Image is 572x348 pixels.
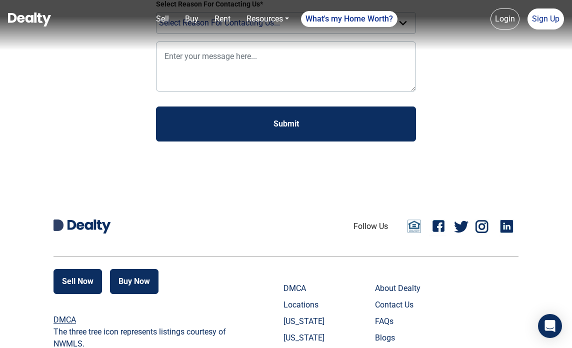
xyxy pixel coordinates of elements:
[527,8,564,29] a: Sign Up
[53,219,63,230] img: Dealty D
[404,219,424,234] a: Email
[375,314,424,329] a: FAQs
[375,281,424,296] a: About Dealty
[283,314,333,329] a: [US_STATE]
[181,9,202,29] a: Buy
[429,216,449,236] a: Facebook
[301,11,397,27] a: What's my Home Worth?
[283,281,333,296] a: DMCA
[242,9,293,29] a: Resources
[538,314,562,338] div: Open Intercom Messenger
[375,330,424,345] a: Blogs
[490,8,519,29] a: Login
[152,9,173,29] a: Sell
[283,297,333,312] a: Locations
[375,297,424,312] a: Contact Us
[498,216,518,236] a: Linkedin
[283,330,333,345] a: [US_STATE]
[473,216,493,236] a: Instagram
[156,106,416,141] button: Submit
[67,219,110,233] img: Dealty
[454,216,468,236] a: Twitter
[8,12,51,26] img: Dealty - Buy, Sell & Rent Homes
[210,9,234,29] a: Rent
[353,220,388,232] li: Follow Us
